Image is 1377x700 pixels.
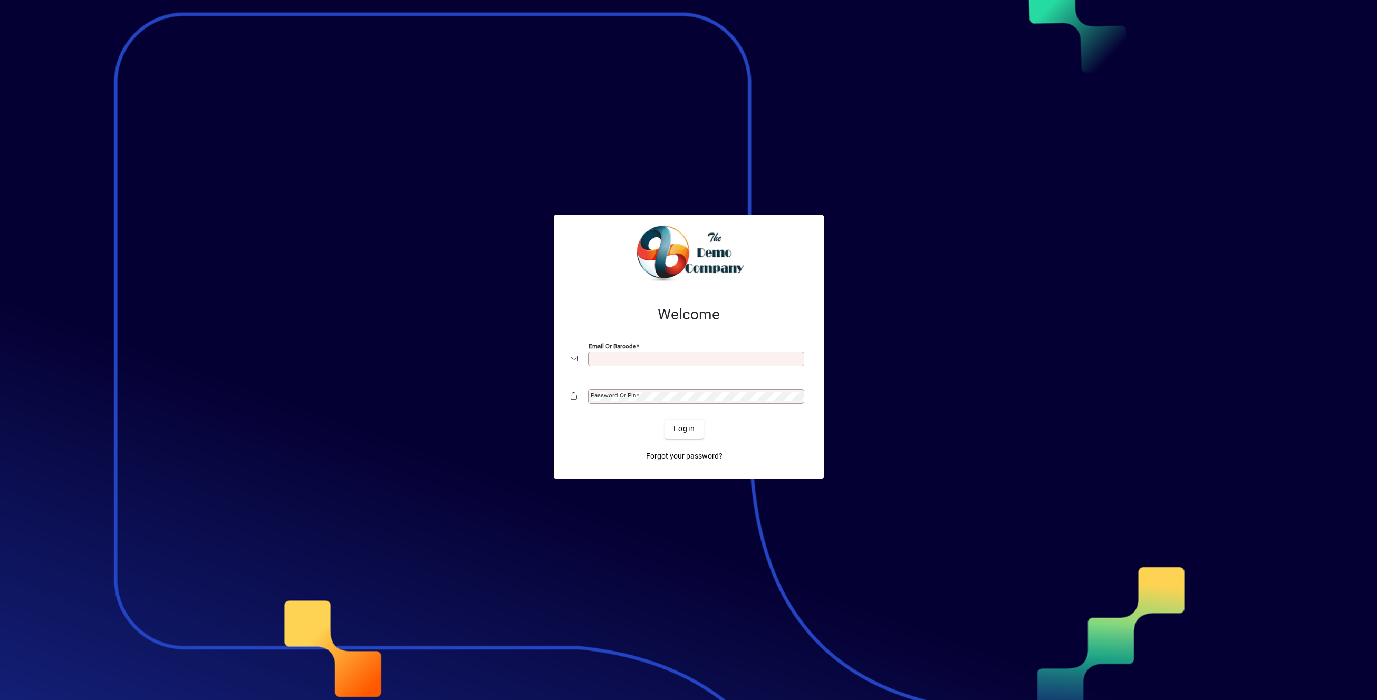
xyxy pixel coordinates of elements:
[591,392,636,399] mat-label: Password or Pin
[642,447,727,466] a: Forgot your password?
[589,342,636,349] mat-label: Email or Barcode
[665,420,704,439] button: Login
[673,423,695,434] span: Login
[571,306,807,324] h2: Welcome
[646,451,723,462] span: Forgot your password?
